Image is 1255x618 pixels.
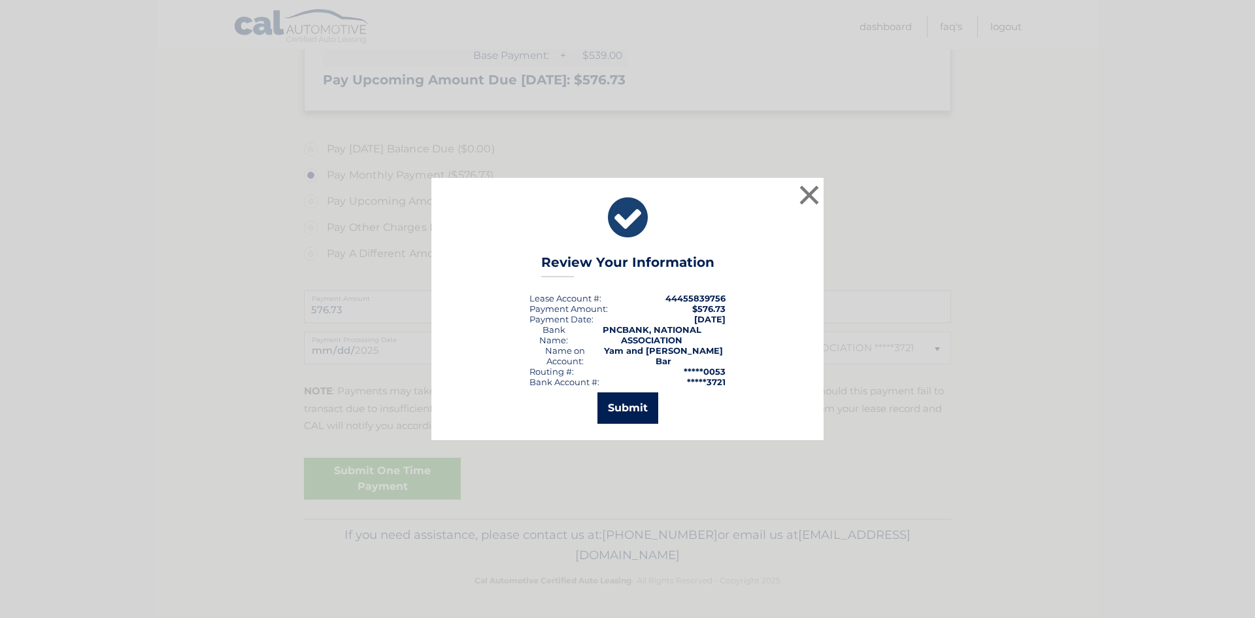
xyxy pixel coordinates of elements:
[529,366,574,377] div: Routing #:
[529,314,592,324] span: Payment Date
[796,182,822,208] button: ×
[665,293,726,303] strong: 44455839756
[529,314,594,324] div: :
[529,324,578,345] div: Bank Name:
[529,293,601,303] div: Lease Account #:
[529,345,601,366] div: Name on Account:
[597,392,658,424] button: Submit
[529,303,608,314] div: Payment Amount:
[529,377,599,387] div: Bank Account #:
[541,254,714,277] h3: Review Your Information
[603,324,701,345] strong: PNCBANK, NATIONAL ASSOCIATION
[694,314,726,324] span: [DATE]
[692,303,726,314] span: $576.73
[604,345,723,366] strong: Yam and [PERSON_NAME] Bar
